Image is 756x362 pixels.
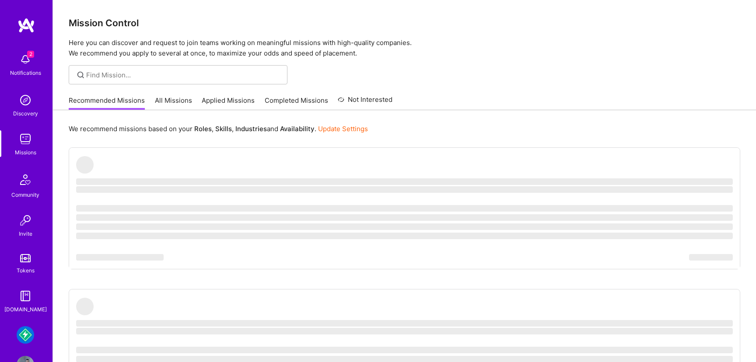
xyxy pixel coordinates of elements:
img: Invite [17,212,34,229]
img: logo [17,17,35,33]
div: Tokens [17,266,35,275]
div: Notifications [10,68,41,77]
div: [DOMAIN_NAME] [4,305,47,314]
div: Missions [15,148,36,157]
img: Mudflap: Fintech for Trucking [17,326,34,344]
img: guide book [17,287,34,305]
b: Roles [194,125,212,133]
div: Discovery [13,109,38,118]
p: We recommend missions based on your , , and . [69,124,368,133]
a: Not Interested [338,94,392,110]
span: 2 [27,51,34,58]
b: Availability [280,125,315,133]
h3: Mission Control [69,17,740,28]
img: Community [15,169,36,190]
img: tokens [20,254,31,262]
a: Update Settings [318,125,368,133]
i: icon SearchGrey [76,70,86,80]
a: Completed Missions [265,96,328,110]
input: Find Mission... [86,70,281,80]
img: teamwork [17,130,34,148]
p: Here you can discover and request to join teams working on meaningful missions with high-quality ... [69,38,740,59]
div: Community [11,190,39,199]
a: Applied Missions [202,96,255,110]
b: Skills [215,125,232,133]
a: All Missions [155,96,192,110]
div: Invite [19,229,32,238]
b: Industries [235,125,267,133]
a: Mudflap: Fintech for Trucking [14,326,36,344]
img: bell [17,51,34,68]
a: Recommended Missions [69,96,145,110]
img: discovery [17,91,34,109]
